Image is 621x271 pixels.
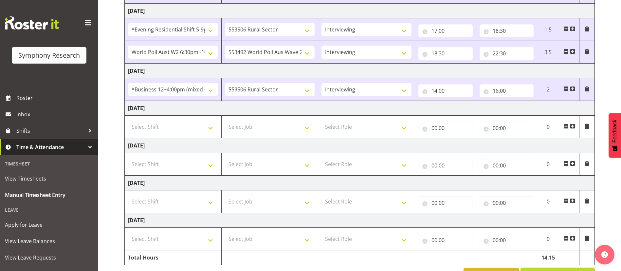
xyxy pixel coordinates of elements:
img: Rosterit website logo [5,16,59,29]
td: 1.5 [537,18,559,41]
input: Click to select... [480,122,534,135]
td: 0 [537,153,559,176]
td: [DATE] [125,138,595,153]
span: View Timesheets [5,174,93,184]
input: Click to select... [480,159,534,172]
a: Manual Timesheet Entry [2,187,97,203]
td: [DATE] [125,64,595,78]
input: Click to select... [480,84,534,97]
input: Click to select... [480,196,534,209]
a: Apply for Leave [2,217,97,233]
span: View Leave Requests [5,253,93,262]
input: Click to select... [480,234,534,247]
td: 0 [537,190,559,213]
td: 2 [537,78,559,101]
span: View Leave Balances [5,236,93,246]
input: Click to select... [480,47,534,60]
td: 3.5 [537,41,559,64]
span: Manual Timesheet Entry [5,190,93,200]
span: Roster [16,93,95,103]
td: [DATE] [125,176,595,190]
input: Click to select... [418,122,473,135]
input: Click to select... [480,24,534,37]
td: [DATE] [125,4,595,18]
a: View Leave Balances [2,233,97,249]
span: Time & Attendance [16,142,85,152]
div: Timesheet [2,157,97,170]
div: Leave [2,203,97,217]
input: Click to select... [418,159,473,172]
img: help-xxl-2.png [601,251,608,258]
td: 14.15 [537,250,559,265]
td: Total Hours [125,250,222,265]
button: Feedback - Show survey [609,113,621,158]
input: Click to select... [418,196,473,209]
span: Apply for Leave [5,220,93,230]
span: Inbox [16,109,95,119]
div: Symphony Research [18,50,80,60]
td: [DATE] [125,101,595,116]
input: Click to select... [418,234,473,247]
input: Click to select... [418,84,473,97]
td: [DATE] [125,213,595,228]
input: Click to select... [418,47,473,60]
a: View Timesheets [2,170,97,187]
a: View Leave Requests [2,249,97,266]
td: 0 [537,116,559,138]
td: 0 [537,228,559,250]
span: Shifts [16,126,85,136]
input: Click to select... [418,24,473,37]
span: Feedback [612,120,618,143]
